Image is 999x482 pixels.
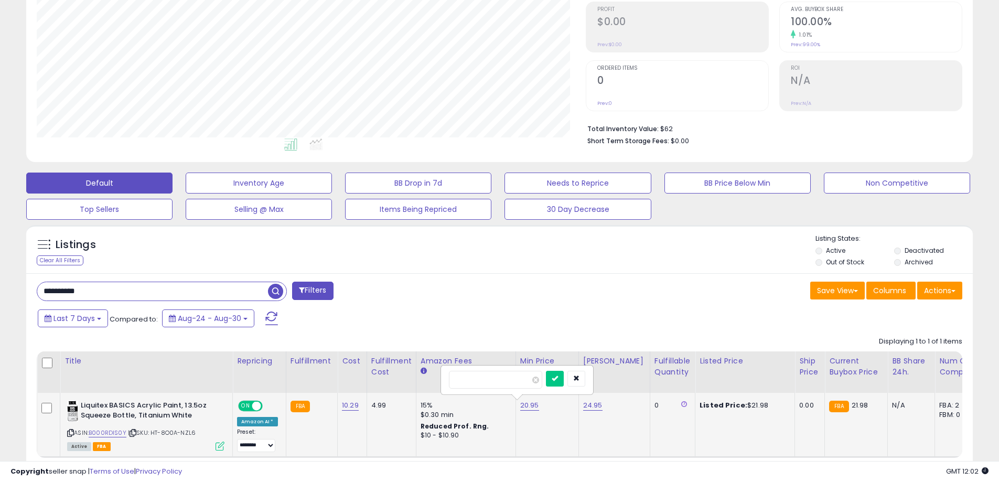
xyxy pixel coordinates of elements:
[110,314,158,324] span: Compared to:
[128,429,196,437] span: | SKU: HT-8O0A-NZL6
[791,66,962,71] span: ROI
[53,313,95,324] span: Last 7 Days
[905,258,933,266] label: Archived
[342,400,359,411] a: 10.29
[237,356,282,367] div: Repricing
[67,442,91,451] span: All listings currently available for purchase on Amazon
[700,356,790,367] div: Listed Price
[587,136,669,145] b: Short Term Storage Fees:
[671,136,689,146] span: $0.00
[26,173,173,194] button: Default
[345,199,491,220] button: Items Being Repriced
[291,401,310,412] small: FBA
[421,431,508,440] div: $10 - $10.90
[829,356,883,378] div: Current Buybox Price
[799,401,817,410] div: 0.00
[852,400,868,410] span: 21.98
[597,100,612,106] small: Prev: 0
[873,285,906,296] span: Columns
[892,356,930,378] div: BB Share 24h.
[917,282,962,299] button: Actions
[597,41,622,48] small: Prev: $0.00
[826,258,864,266] label: Out of Stock
[946,466,989,476] span: 2025-09-8 12:02 GMT
[421,367,427,376] small: Amazon Fees.
[815,234,973,244] p: Listing States:
[587,124,659,133] b: Total Inventory Value:
[939,356,977,378] div: Num of Comp.
[700,400,747,410] b: Listed Price:
[597,7,768,13] span: Profit
[67,401,224,449] div: ASIN:
[520,356,574,367] div: Min Price
[10,466,49,476] strong: Copyright
[162,309,254,327] button: Aug-24 - Aug-30
[421,422,489,431] b: Reduced Prof. Rng.
[345,173,491,194] button: BB Drop in 7d
[65,356,228,367] div: Title
[892,401,927,410] div: N/A
[90,466,134,476] a: Terms of Use
[520,400,539,411] a: 20.95
[89,429,126,437] a: B000RDIS0Y
[587,122,954,134] li: $62
[292,282,333,300] button: Filters
[371,356,412,378] div: Fulfillment Cost
[810,282,865,299] button: Save View
[939,401,974,410] div: FBA: 2
[791,100,811,106] small: Prev: N/A
[237,417,278,426] div: Amazon AI *
[421,410,508,420] div: $0.30 min
[939,410,974,420] div: FBM: 0
[791,7,962,13] span: Avg. Buybox Share
[583,356,646,367] div: [PERSON_NAME]
[664,173,811,194] button: BB Price Below Min
[654,401,687,410] div: 0
[597,16,768,30] h2: $0.00
[371,401,408,410] div: 4.99
[38,309,108,327] button: Last 7 Days
[93,442,111,451] span: FBA
[791,41,820,48] small: Prev: 99.00%
[10,467,182,477] div: seller snap | |
[67,401,78,422] img: 411MmsjoIxL._SL40_.jpg
[342,356,362,367] div: Cost
[239,402,252,411] span: ON
[791,74,962,89] h2: N/A
[583,400,603,411] a: 24.95
[905,246,944,255] label: Deactivated
[597,66,768,71] span: Ordered Items
[136,466,182,476] a: Privacy Policy
[26,199,173,220] button: Top Sellers
[829,401,848,412] small: FBA
[186,173,332,194] button: Inventory Age
[178,313,241,324] span: Aug-24 - Aug-30
[291,356,333,367] div: Fulfillment
[37,255,83,265] div: Clear All Filters
[81,401,208,423] b: Liquitex BASICS Acrylic Paint, 13.5oz Squeeze Bottle, Titanium White
[421,356,511,367] div: Amazon Fees
[824,173,970,194] button: Non Competitive
[56,238,96,252] h5: Listings
[504,199,651,220] button: 30 Day Decrease
[504,173,651,194] button: Needs to Reprice
[866,282,916,299] button: Columns
[237,429,278,452] div: Preset:
[261,402,278,411] span: OFF
[791,16,962,30] h2: 100.00%
[654,356,691,378] div: Fulfillable Quantity
[796,31,812,39] small: 1.01%
[879,337,962,347] div: Displaying 1 to 1 of 1 items
[597,74,768,89] h2: 0
[700,401,787,410] div: $21.98
[799,356,820,378] div: Ship Price
[421,401,508,410] div: 15%
[826,246,845,255] label: Active
[186,199,332,220] button: Selling @ Max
